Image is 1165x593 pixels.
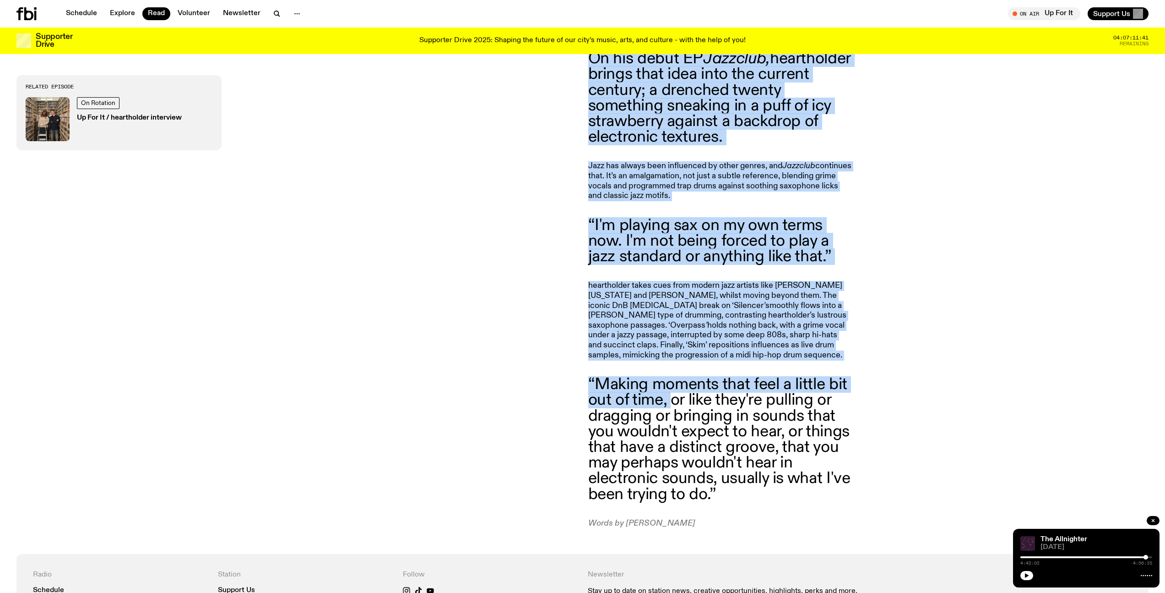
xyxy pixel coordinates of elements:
span: Support Us [1093,10,1130,18]
span: 4:56:35 [1133,561,1152,566]
a: Volunteer [172,7,216,20]
em: Jazzclub [782,162,815,170]
em: ’ [705,321,707,329]
p: Supporter Drive 2025: Shaping the future of our city’s music, arts, and culture - with the help o... [419,37,746,45]
p: Words by [PERSON_NAME] [588,519,852,529]
h3: Up For It / heartholder interview [77,115,182,121]
a: On RotationUp For It / heartholder interview [26,97,212,141]
h4: Follow [403,571,577,579]
h3: Related Episode [26,84,212,89]
a: The Allnighter [1040,536,1087,543]
blockquote: “Making moments that feel a little bit out of time, or like they're pulling or dragging or bringi... [588,377,852,502]
button: On AirUp For It [1008,7,1080,20]
em: Jazzclub, [703,50,770,67]
h3: Supporter Drive [36,33,72,49]
a: Explore [104,7,141,20]
span: 04:07:11:41 [1113,35,1149,40]
em: ’ [764,302,765,310]
span: [DATE] [1040,544,1152,551]
button: Support Us [1088,7,1149,20]
h4: Newsletter [588,571,947,579]
p: Jazz has always been influenced by other genres, and continues that. It’s an amalgamation, not ju... [588,161,852,201]
a: Read [142,7,170,20]
h4: Station [218,571,392,579]
blockquote: “I'm playing sax on my own terms now. I'm not being forced to play a jazz standard or anything li... [588,218,852,265]
a: Schedule [60,7,103,20]
h4: Radio [33,571,207,579]
a: Newsletter [217,7,266,20]
span: Remaining [1120,41,1149,46]
p: heartholder takes cues from modern jazz artists like [PERSON_NAME][US_STATE] and [PERSON_NAME], w... [588,281,852,360]
span: 4:42:02 [1020,561,1040,566]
